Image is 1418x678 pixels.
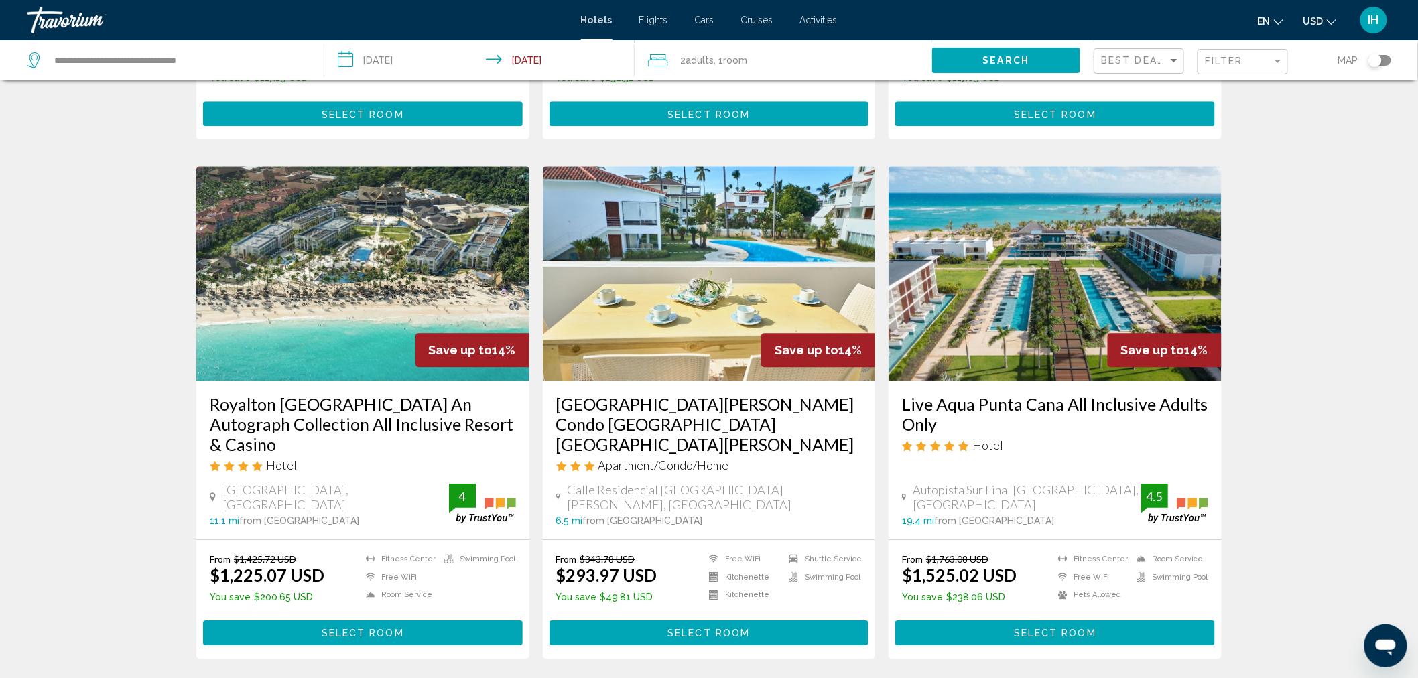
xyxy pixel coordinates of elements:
[1198,48,1288,76] button: Filter
[902,515,934,526] span: 19.4 mi
[972,437,1003,452] span: Hotel
[359,553,438,565] li: Fitness Center
[1258,11,1283,31] button: Change language
[782,571,862,583] li: Swimming Pool
[449,484,516,523] img: trustyou-badge.svg
[556,515,583,526] span: 6.5 mi
[902,592,943,602] span: You save
[902,592,1017,602] p: $238.06 USD
[583,515,703,526] span: from [GEOGRAPHIC_DATA]
[702,553,782,565] li: Free WiFi
[667,628,750,638] span: Select Room
[359,571,438,583] li: Free WiFi
[889,166,1222,381] img: Hotel image
[580,553,635,565] del: $343.78 USD
[203,620,523,645] button: Select Room
[695,15,714,25] span: Cars
[702,589,782,600] li: Kitchenette
[1101,55,1171,66] span: Best Deals
[782,553,862,565] li: Shuttle Service
[800,15,838,25] a: Activities
[1014,109,1096,119] span: Select Room
[359,589,438,600] li: Room Service
[902,565,1017,585] ins: $1,525.02 USD
[556,565,657,585] ins: $293.97 USD
[686,55,714,66] span: Adults
[550,105,869,119] a: Select Room
[438,553,516,565] li: Swimming Pool
[714,51,747,70] span: , 1
[761,333,875,367] div: 14%
[635,40,932,80] button: Travelers: 2 adults, 0 children
[895,105,1215,119] a: Select Room
[556,553,577,565] span: From
[27,7,568,33] a: Travorium
[1121,343,1185,357] span: Save up to
[556,394,862,454] a: [GEOGRAPHIC_DATA][PERSON_NAME] Condo [GEOGRAPHIC_DATA] [GEOGRAPHIC_DATA][PERSON_NAME]
[1364,624,1407,667] iframe: Button to launch messaging window
[415,333,529,367] div: 14%
[196,166,529,381] img: Hotel image
[1205,56,1243,66] span: Filter
[1368,13,1379,27] span: IH
[210,553,231,565] span: From
[222,482,449,512] span: [GEOGRAPHIC_DATA], [GEOGRAPHIC_DATA]
[598,458,729,472] span: Apartment/Condo/Home
[449,488,476,504] div: 4
[234,553,296,565] del: $1,425.72 USD
[902,553,923,565] span: From
[983,56,1030,66] span: Search
[210,458,516,472] div: 4 star Hotel
[556,592,657,602] p: $49.81 USD
[550,624,869,638] a: Select Room
[210,565,324,585] ins: $1,225.07 USD
[1303,11,1336,31] button: Change currency
[550,620,869,645] button: Select Room
[1051,589,1130,600] li: Pets Allowed
[324,40,635,80] button: Check-in date: Sep 10, 2025 Check-out date: Sep 14, 2025
[934,515,1054,526] span: from [GEOGRAPHIC_DATA]
[932,48,1081,72] button: Search
[266,458,297,472] span: Hotel
[210,592,251,602] span: You save
[1051,571,1130,583] li: Free WiFi
[639,15,668,25] a: Flights
[581,15,613,25] a: Hotels
[543,166,876,381] img: Hotel image
[1108,333,1222,367] div: 14%
[1130,553,1208,565] li: Room Service
[203,105,523,119] a: Select Room
[1051,553,1130,565] li: Fitness Center
[1338,51,1358,70] span: Map
[550,101,869,126] button: Select Room
[902,394,1208,434] h3: Live Aqua Punta Cana All Inclusive Adults Only
[895,101,1215,126] button: Select Room
[680,51,714,70] span: 2
[1141,488,1168,504] div: 4.5
[1141,484,1208,523] img: trustyou-badge.svg
[556,458,862,472] div: 3 star Apartment
[667,109,750,119] span: Select Room
[1130,571,1208,583] li: Swimming Pool
[895,624,1215,638] a: Select Room
[1258,16,1271,27] span: en
[322,628,404,638] span: Select Room
[322,109,404,119] span: Select Room
[902,437,1208,452] div: 5 star Hotel
[429,343,493,357] span: Save up to
[926,553,988,565] del: $1,763.08 USD
[567,482,862,512] span: Calle Residencial [GEOGRAPHIC_DATA][PERSON_NAME], [GEOGRAPHIC_DATA]
[741,15,773,25] span: Cruises
[210,394,516,454] a: Royalton [GEOGRAPHIC_DATA] An Autograph Collection All Inclusive Resort & Casino
[895,620,1215,645] button: Select Room
[556,592,597,602] span: You save
[203,101,523,126] button: Select Room
[239,515,359,526] span: from [GEOGRAPHIC_DATA]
